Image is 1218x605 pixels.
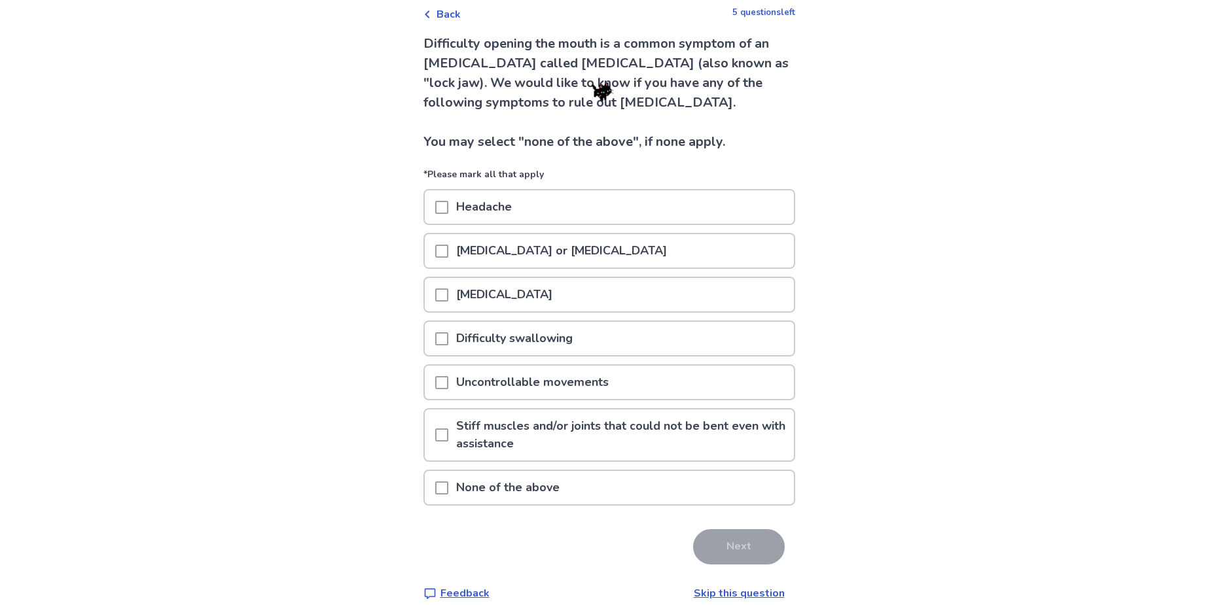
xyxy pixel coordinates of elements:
p: Difficulty opening the mouth is a common symptom of an [MEDICAL_DATA] called [MEDICAL_DATA] (also... [423,34,795,152]
a: Feedback [423,585,490,601]
p: Feedback [440,585,490,601]
a: Skip this question [694,586,785,600]
p: Stiff muscles and/or joints that could not be bent even with assistance [448,409,794,460]
span: Back [437,7,461,22]
p: Difficulty swallowing [448,322,581,355]
p: [MEDICAL_DATA] [448,278,560,311]
p: Uncontrollable movements [448,366,617,399]
button: Next [693,529,785,564]
p: [MEDICAL_DATA] or [MEDICAL_DATA] [448,234,675,268]
img: mXwCCdcaEhc+13voMq3tgqd1PB+A1rX31FhNRDfQPg3Y1YUqeDJAdyA58ANq8pCFq7Lj6AAAAAElFTkSuQmCC [586,77,618,109]
p: 5 questions left [732,7,795,20]
p: *Please mark all that apply [423,167,795,189]
p: Headache [448,190,520,224]
p: None of the above [448,471,567,504]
